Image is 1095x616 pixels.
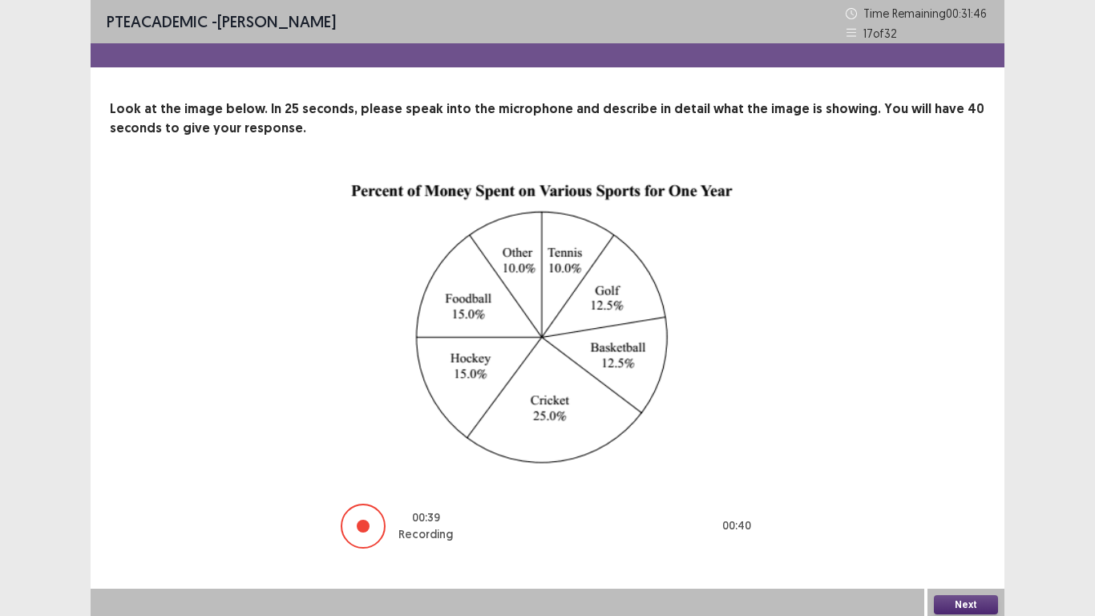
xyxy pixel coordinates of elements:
button: Next [934,595,998,614]
p: 17 of 32 [863,25,897,42]
img: image-description [347,176,748,470]
p: 00 : 39 [412,509,440,526]
p: 00 : 40 [722,517,751,534]
span: PTE academic [107,11,208,31]
p: Look at the image below. In 25 seconds, please speak into the microphone and describe in detail w... [110,99,985,138]
p: Recording [398,526,453,543]
p: Time Remaining 00 : 31 : 46 [863,5,988,22]
p: - [PERSON_NAME] [107,10,336,34]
